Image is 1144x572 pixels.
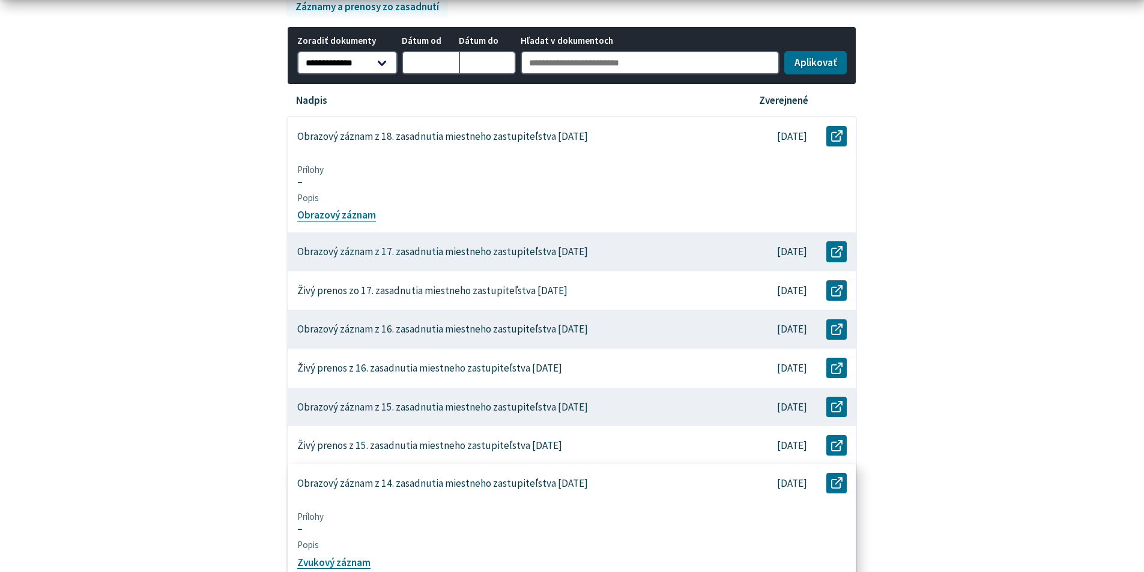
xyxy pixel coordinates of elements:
span: Zoradiť dokumenty [297,36,398,46]
input: Dátum do [459,51,516,75]
p: Obrazový záznam z 16. zasadnutia miestneho zastupiteľstva [DATE] [297,323,588,336]
span: Dátum do [459,36,516,46]
p: [DATE] [777,362,807,375]
span: Popis [297,193,847,203]
p: [DATE] [777,130,807,143]
p: Živý prenos z 15. zasadnutia miestneho zastupiteľstva [DATE] [297,439,562,452]
p: [DATE] [777,401,807,414]
p: [DATE] [777,439,807,452]
p: Nadpis [296,94,327,107]
a: Obrazový záznam [297,208,376,221]
span: Popis [297,540,847,550]
p: Obrazový záznam z 14. zasadnutia miestneho zastupiteľstva [DATE] [297,477,588,490]
p: Živý prenos zo 17. zasadnutia miestneho zastupiteľstva [DATE] [297,284,567,297]
span: Dátum od [402,36,459,46]
p: [DATE] [777,323,807,336]
span: Hľadať v dokumentoch [521,36,780,46]
span: – [297,176,847,188]
input: Hľadať v dokumentoch [521,51,780,75]
p: Obrazový záznam z 18. zasadnutia miestneho zastupiteľstva [DATE] [297,130,588,143]
button: Aplikovať [784,51,847,75]
p: Obrazový záznam z 17. zasadnutia miestneho zastupiteľstva [DATE] [297,245,588,258]
p: Živý prenos z 16. zasadnutia miestneho zastupiteľstva [DATE] [297,362,562,375]
select: Zoradiť dokumenty [297,51,398,75]
p: [DATE] [777,477,807,490]
span: Prílohy [297,164,847,175]
input: Dátum od [402,51,459,75]
p: Zverejnené [759,94,808,107]
p: [DATE] [777,284,807,297]
span: – [297,523,847,535]
p: [DATE] [777,245,807,258]
a: Zvukový záznam [297,556,371,569]
span: Prílohy [297,511,847,522]
p: Obrazový záznam z 15. zasadnutia miestneho zastupiteľstva [DATE] [297,401,588,414]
